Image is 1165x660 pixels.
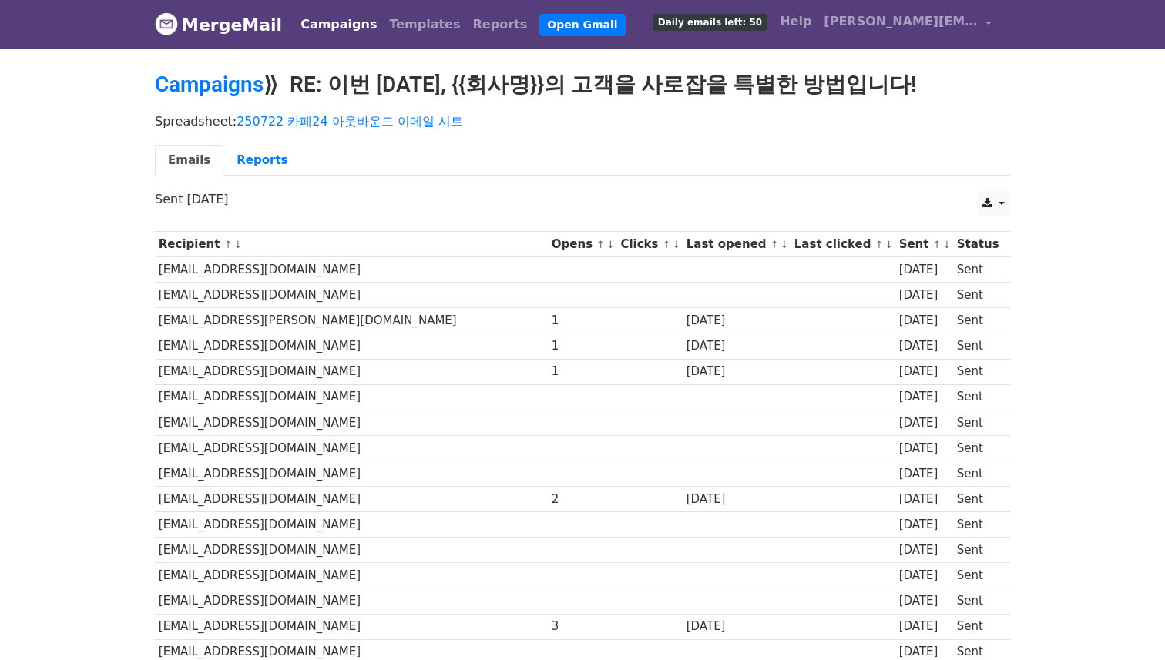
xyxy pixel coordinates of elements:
a: ↓ [885,239,893,250]
div: [DATE] [687,337,787,355]
a: ↓ [672,239,680,250]
td: Sent [953,384,1002,410]
td: [EMAIL_ADDRESS][DOMAIN_NAME] [155,614,548,639]
a: Reports [223,145,300,176]
a: ↓ [606,239,615,250]
span: Daily emails left: 50 [653,14,767,31]
div: [DATE] [899,312,950,330]
div: [DATE] [899,440,950,457]
td: Sent [953,283,1002,308]
td: [EMAIL_ADDRESS][DOMAIN_NAME] [155,512,548,538]
td: Sent [953,461,1002,486]
div: [DATE] [899,592,950,610]
td: [EMAIL_ADDRESS][DOMAIN_NAME] [155,359,548,384]
div: 1 [552,337,613,355]
div: [DATE] [899,541,950,559]
td: [EMAIL_ADDRESS][DOMAIN_NAME] [155,435,548,461]
div: [DATE] [899,363,950,380]
div: 1 [552,363,613,380]
p: Sent [DATE] [155,191,1010,207]
a: ↑ [663,239,671,250]
div: [DATE] [899,465,950,483]
th: Recipient [155,232,548,257]
td: [EMAIL_ADDRESS][DOMAIN_NAME] [155,257,548,283]
th: Opens [548,232,617,257]
td: Sent [953,359,1002,384]
div: [DATE] [687,363,787,380]
td: Sent [953,257,1002,283]
a: Daily emails left: 50 [646,6,774,37]
div: [DATE] [899,516,950,534]
a: ↓ [781,239,789,250]
a: ↓ [233,239,242,250]
div: [DATE] [687,618,787,635]
a: Help [774,6,818,37]
td: [EMAIL_ADDRESS][DOMAIN_NAME] [155,410,548,435]
td: [EMAIL_ADDRESS][DOMAIN_NAME] [155,588,548,614]
td: [EMAIL_ADDRESS][DOMAIN_NAME] [155,333,548,359]
th: Last clicked [791,232,895,257]
th: Status [953,232,1002,257]
td: [EMAIL_ADDRESS][PERSON_NAME][DOMAIN_NAME] [155,308,548,333]
td: [EMAIL_ADDRESS][DOMAIN_NAME] [155,283,548,308]
td: Sent [953,614,1002,639]
td: Sent [953,435,1002,461]
div: [DATE] [899,414,950,432]
td: Sent [953,563,1002,588]
a: Campaigns [155,72,264,97]
td: [EMAIL_ADDRESS][DOMAIN_NAME] [155,384,548,410]
span: [PERSON_NAME][EMAIL_ADDRESS][DOMAIN_NAME] [824,12,978,31]
a: ↑ [875,239,884,250]
div: [DATE] [899,337,950,355]
img: MergeMail logo [155,12,178,35]
p: Spreadsheet: [155,113,1010,129]
th: Sent [895,232,953,257]
td: [EMAIL_ADDRESS][DOMAIN_NAME] [155,461,548,486]
div: [DATE] [899,286,950,304]
td: Sent [953,538,1002,563]
h2: ⟫ RE: 이번 [DATE], {{회사명}}의 고객을 사로잡을 특별한 방법입니다! [155,72,1010,98]
a: Emails [155,145,223,176]
a: MergeMail [155,8,282,41]
a: ↑ [224,239,233,250]
td: Sent [953,512,1002,538]
th: Last opened [683,232,791,257]
div: [DATE] [899,567,950,585]
td: Sent [953,308,1002,333]
td: Sent [953,333,1002,359]
iframe: Chat Widget [1088,586,1165,660]
div: 1 [552,312,613,330]
a: Open Gmail [539,14,625,36]
a: ↑ [771,239,779,250]
td: Sent [953,588,1002,614]
div: [DATE] [899,261,950,279]
div: [DATE] [899,491,950,508]
td: [EMAIL_ADDRESS][DOMAIN_NAME] [155,563,548,588]
a: 250722 카페24 아웃바운드 이메일 시트 [237,114,463,129]
a: ↑ [933,239,942,250]
a: Templates [383,9,466,40]
td: [EMAIL_ADDRESS][DOMAIN_NAME] [155,487,548,512]
a: ↓ [942,239,951,250]
td: [EMAIL_ADDRESS][DOMAIN_NAME] [155,538,548,563]
div: [DATE] [899,618,950,635]
td: Sent [953,487,1002,512]
td: Sent [953,410,1002,435]
div: 3 [552,618,613,635]
a: Reports [467,9,534,40]
div: [DATE] [687,312,787,330]
div: 2 [552,491,613,508]
a: [PERSON_NAME][EMAIL_ADDRESS][DOMAIN_NAME] [818,6,998,42]
div: [DATE] [687,491,787,508]
th: Clicks [617,232,683,257]
div: [DATE] [899,388,950,406]
a: Campaigns [294,9,383,40]
a: ↑ [596,239,605,250]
